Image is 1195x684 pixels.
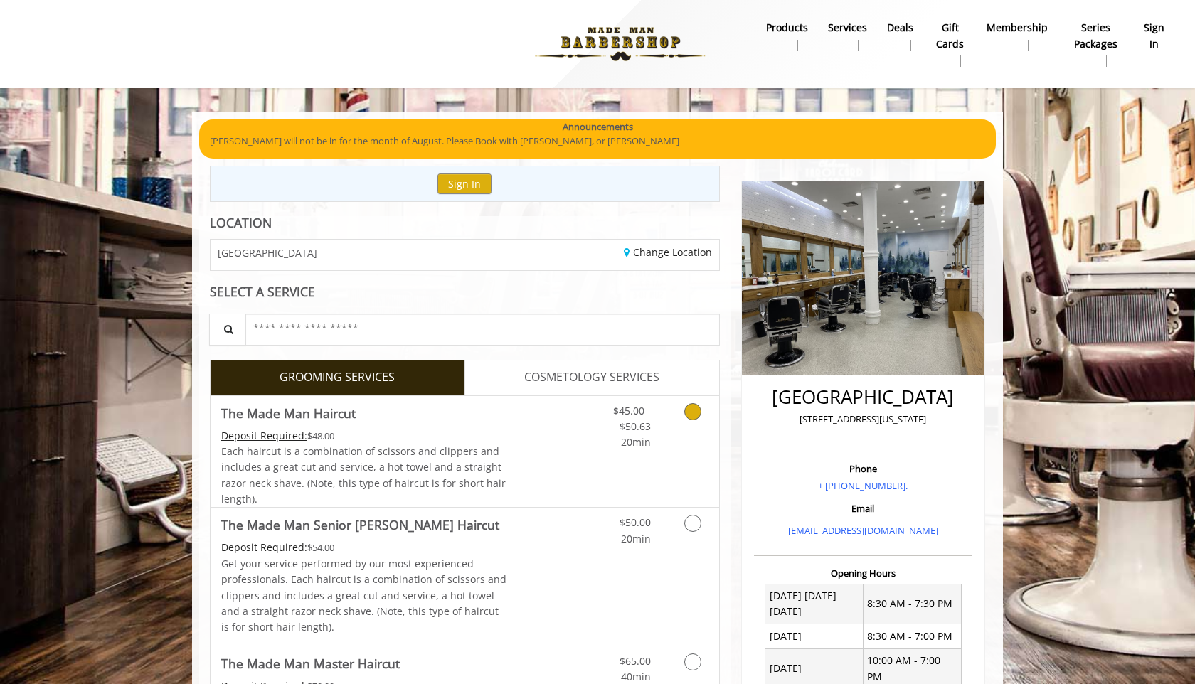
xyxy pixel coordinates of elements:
[620,515,651,529] span: $50.00
[987,20,1048,36] b: Membership
[758,464,969,474] h3: Phone
[624,245,712,259] a: Change Location
[563,119,633,134] b: Announcements
[758,387,969,407] h2: [GEOGRAPHIC_DATA]
[818,479,908,492] a: + [PHONE_NUMBER].
[977,18,1058,55] a: MembershipMembership
[863,584,961,624] td: 8:30 AM - 7:30 PM
[756,18,818,55] a: Productsproducts
[923,18,977,70] a: Gift cardsgift cards
[828,20,867,36] b: Services
[221,403,356,423] b: The Made Man Haircut
[863,624,961,648] td: 8:30 AM - 7:00 PM
[437,173,492,194] button: Sign In
[621,532,651,545] span: 20min
[1058,18,1133,70] a: Series packagesSeries packages
[221,429,307,442] span: This service needs some Advance to be paid before we block your appointment
[210,134,985,149] p: [PERSON_NAME] will not be in for the month of August. Please Book with [PERSON_NAME], or [PERSON_...
[877,18,923,55] a: DealsDeals
[221,515,499,535] b: The Made Man Senior [PERSON_NAME] Haircut
[758,412,969,427] p: [STREET_ADDRESS][US_STATE]
[818,18,877,55] a: ServicesServices
[765,624,864,648] td: [DATE]
[754,568,972,578] h3: Opening Hours
[524,368,659,387] span: COSMETOLOGY SERVICES
[221,556,507,636] p: Get your service performed by our most experienced professionals. Each haircut is a combination o...
[620,654,651,668] span: $65.00
[209,314,246,346] button: Service Search
[613,404,651,433] span: $45.00 - $50.63
[758,503,969,513] h3: Email
[621,435,651,449] span: 20min
[1068,20,1123,52] b: Series packages
[621,670,651,683] span: 40min
[887,20,913,36] b: Deals
[221,653,400,673] b: The Made Man Master Haircut
[221,444,506,506] span: Each haircut is a combination of scissors and clippers and includes a great cut and service, a ho...
[280,368,395,387] span: GROOMING SERVICES
[933,20,967,52] b: gift cards
[1133,18,1174,55] a: sign insign in
[210,214,272,231] b: LOCATION
[523,5,718,83] img: Made Man Barbershop logo
[221,540,307,554] span: This service needs some Advance to be paid before we block your appointment
[765,584,864,624] td: [DATE] [DATE] [DATE]
[210,285,720,299] div: SELECT A SERVICE
[1143,20,1164,52] b: sign in
[218,247,317,258] span: [GEOGRAPHIC_DATA]
[221,428,507,444] div: $48.00
[788,524,938,537] a: [EMAIL_ADDRESS][DOMAIN_NAME]
[766,20,808,36] b: products
[221,540,507,555] div: $54.00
